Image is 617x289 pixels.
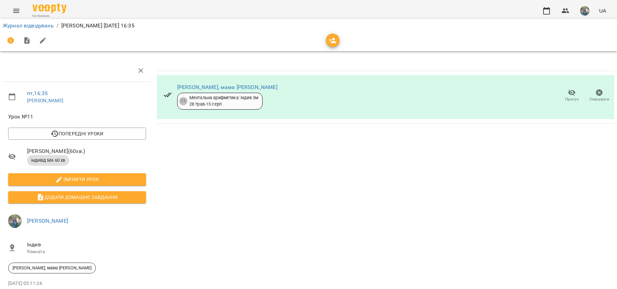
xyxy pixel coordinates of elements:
button: Прогул [558,86,585,105]
div: [PERSON_NAME], мама [PERSON_NAME] [8,263,96,273]
span: Прогул [565,96,579,102]
span: Індив [27,241,146,249]
span: індивід МА 60 хв [27,157,69,163]
p: Кімната [27,248,146,255]
span: Урок №11 [8,113,146,121]
span: Попередні уроки [14,130,141,138]
span: Скасувати [590,96,609,102]
img: de1e453bb906a7b44fa35c1e57b3518e.jpg [8,214,22,228]
p: [DATE] 03:11:24 [8,280,146,287]
span: UA [599,7,606,14]
nav: breadcrumb [3,22,614,30]
button: Попередні уроки [8,128,146,140]
button: Скасувати [585,86,613,105]
a: [PERSON_NAME], мама [PERSON_NAME] [177,84,277,90]
button: Menu [8,3,24,19]
img: de1e453bb906a7b44fa35c1e57b3518e.jpg [580,6,590,16]
div: Ментальна арифметика: Індив 3м 28 трав - 15 серп [189,95,258,107]
span: Додати домашнє завдання [14,193,141,201]
button: Додати домашнє завдання [8,191,146,203]
button: UA [596,4,609,17]
span: [PERSON_NAME] ( 60 хв. ) [27,147,146,155]
a: [PERSON_NAME] [27,98,63,103]
li: / [57,22,59,30]
span: For Business [33,14,66,18]
a: Журнал відвідувань [3,22,54,29]
span: [PERSON_NAME], мама [PERSON_NAME] [8,265,96,271]
a: пт , 16:35 [27,90,48,96]
img: Voopty Logo [33,3,66,13]
a: [PERSON_NAME] [27,218,68,224]
div: 11 [179,97,187,105]
p: [PERSON_NAME] [DATE] 16:35 [61,22,135,30]
button: Змінити урок [8,173,146,185]
span: Змінити урок [14,175,141,183]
